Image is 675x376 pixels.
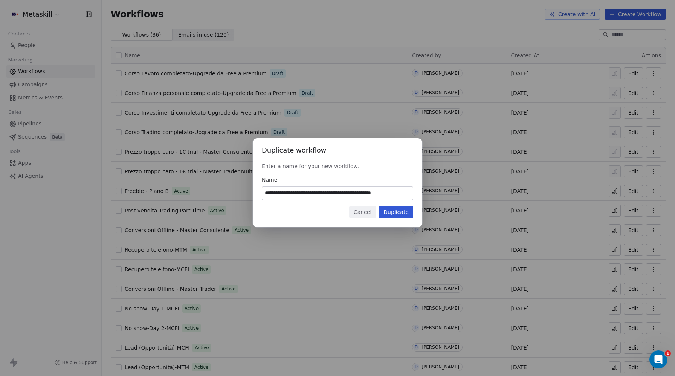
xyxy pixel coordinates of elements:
button: Duplicate [379,206,413,218]
iframe: Intercom live chat [649,350,667,368]
button: Cancel [349,206,376,218]
h1: Duplicate workflow [262,147,413,155]
span: 1 [665,350,671,356]
p: Enter a name for your new workflow. [262,162,413,170]
span: Name [262,176,413,183]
